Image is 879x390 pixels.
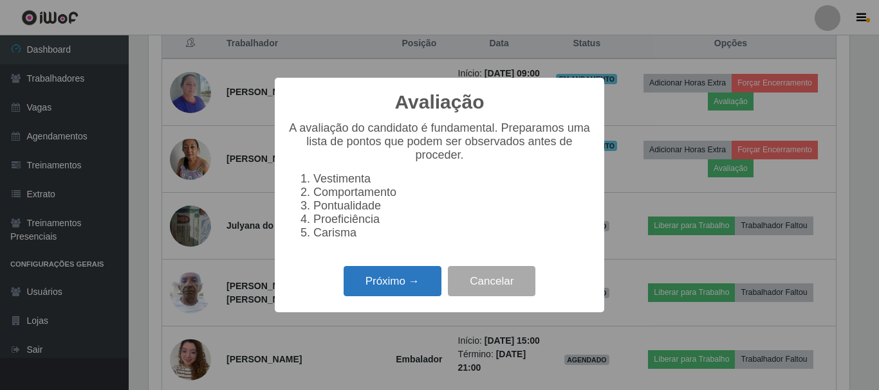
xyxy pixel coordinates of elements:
[313,172,591,186] li: Vestimenta
[344,266,441,296] button: Próximo →
[448,266,535,296] button: Cancelar
[313,213,591,226] li: Proeficiência
[395,91,485,114] h2: Avaliação
[313,226,591,240] li: Carisma
[313,186,591,199] li: Comportamento
[313,199,591,213] li: Pontualidade
[288,121,591,162] p: A avaliação do candidato é fundamental. Preparamos uma lista de pontos que podem ser observados a...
